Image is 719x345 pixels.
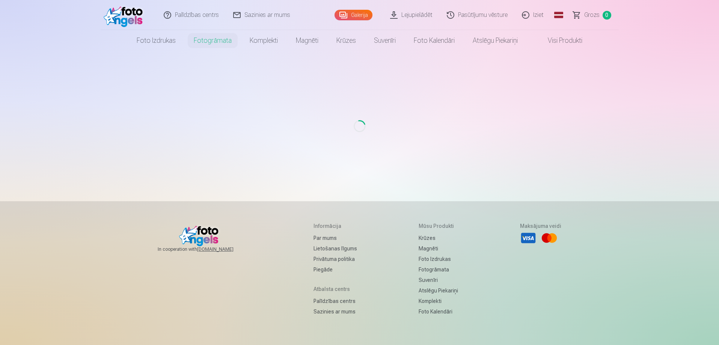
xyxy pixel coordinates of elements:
a: Foto izdrukas [128,30,185,51]
a: Suvenīri [365,30,405,51]
li: Visa [520,230,537,246]
a: Palīdzības centrs [314,296,357,306]
a: Foto kalendāri [405,30,464,51]
a: Galerija [335,10,372,20]
a: Par mums [314,233,357,243]
a: Magnēti [419,243,458,254]
a: Krūzes [419,233,458,243]
h5: Mūsu produkti [419,222,458,230]
span: 0 [603,11,611,20]
a: Fotogrāmata [185,30,241,51]
a: Komplekti [241,30,287,51]
a: [DOMAIN_NAME] [197,246,252,252]
h5: Maksājuma veidi [520,222,561,230]
a: Atslēgu piekariņi [419,285,458,296]
a: Visi produkti [527,30,591,51]
a: Foto izdrukas [419,254,458,264]
a: Krūzes [327,30,365,51]
a: Sazinies ar mums [314,306,357,317]
a: Komplekti [419,296,458,306]
span: Grozs [584,11,600,20]
a: Atslēgu piekariņi [464,30,527,51]
a: Privātuma politika [314,254,357,264]
a: Fotogrāmata [419,264,458,275]
li: Mastercard [541,230,558,246]
a: Magnēti [287,30,327,51]
img: /fa1 [104,3,147,27]
h5: Atbalsta centrs [314,285,357,293]
a: Piegāde [314,264,357,275]
h5: Informācija [314,222,357,230]
a: Foto kalendāri [419,306,458,317]
span: In cooperation with [158,246,252,252]
a: Lietošanas līgums [314,243,357,254]
a: Suvenīri [419,275,458,285]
